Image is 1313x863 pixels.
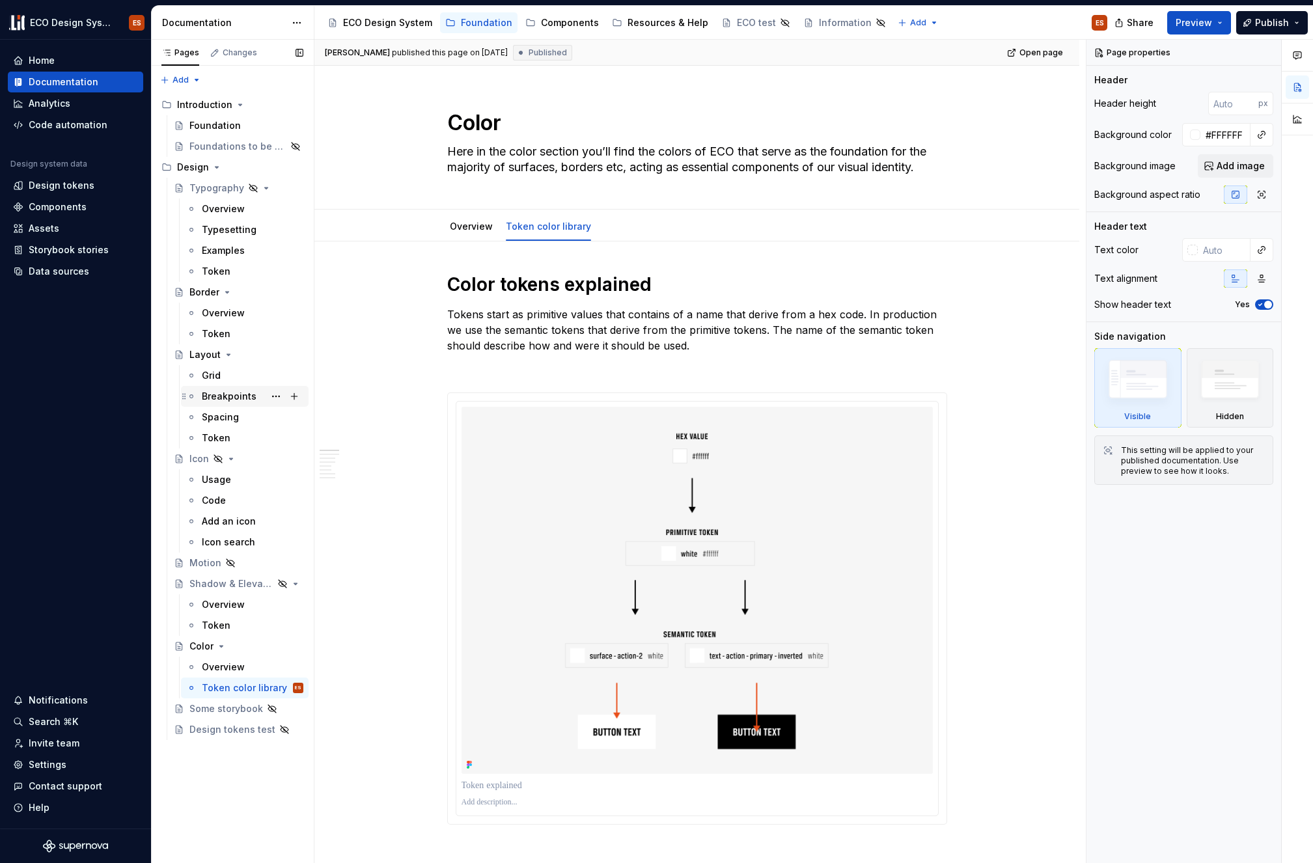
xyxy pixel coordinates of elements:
[181,490,309,511] a: Code
[181,615,309,636] a: Token
[1094,330,1166,343] div: Side navigation
[9,15,25,31] img: f0abbffb-d71d-4d32-b858-d34959bbcc23.png
[202,536,255,549] div: Icon search
[181,469,309,490] a: Usage
[8,115,143,135] a: Code automation
[1255,16,1289,29] span: Publish
[1200,123,1251,146] input: Auto
[501,212,596,240] div: Token color library
[169,344,309,365] a: Layout
[1198,238,1251,262] input: Auto
[1217,159,1265,172] span: Add image
[1094,220,1147,233] div: Header text
[181,657,309,678] a: Overview
[1187,348,1274,428] div: Hidden
[445,212,498,240] div: Overview
[189,452,209,465] div: Icon
[1124,411,1151,422] div: Visible
[189,286,219,299] div: Border
[716,12,795,33] a: ECO test
[181,323,309,344] a: Token
[29,118,107,131] div: Code automation
[30,16,113,29] div: ECO Design System
[445,141,945,178] textarea: Here in the color section you’ll find the colors of ECO that serve as the foundation for the majo...
[8,754,143,775] a: Settings
[202,265,230,278] div: Token
[29,243,109,256] div: Storybook stories
[202,390,256,403] div: Breakpoints
[189,702,263,715] div: Some storybook
[189,723,275,736] div: Design tokens test
[1258,98,1268,109] p: px
[29,801,49,814] div: Help
[177,98,232,111] div: Introduction
[181,407,309,428] a: Spacing
[910,18,926,28] span: Add
[1094,243,1139,256] div: Text color
[322,12,437,33] a: ECO Design System
[181,594,309,615] a: Overview
[133,18,141,28] div: ES
[181,386,309,407] a: Breakpoints
[461,16,512,29] div: Foundation
[181,532,309,553] a: Icon search
[189,577,273,590] div: Shadow & Elevation
[181,428,309,448] a: Token
[1019,48,1063,58] span: Open page
[529,48,567,58] span: Published
[1094,97,1156,110] div: Header height
[8,50,143,71] a: Home
[202,411,239,424] div: Spacing
[1094,128,1172,141] div: Background color
[29,75,98,89] div: Documentation
[8,218,143,239] a: Assets
[322,10,891,36] div: Page tree
[1003,44,1069,62] a: Open page
[343,16,432,29] div: ECO Design System
[541,16,599,29] div: Components
[181,240,309,261] a: Examples
[202,515,256,528] div: Add an icon
[169,178,309,199] a: Typography
[8,733,143,754] a: Invite team
[607,12,713,33] a: Resources & Help
[1094,159,1176,172] div: Background image
[29,737,79,750] div: Invite team
[169,136,309,157] a: Foundations to be published
[819,16,872,29] div: Information
[1127,16,1154,29] span: Share
[162,16,285,29] div: Documentation
[161,48,199,58] div: Pages
[189,640,214,653] div: Color
[189,182,244,195] div: Typography
[798,12,891,33] a: Information
[1094,298,1171,311] div: Show header text
[169,698,309,719] a: Some storybook
[173,75,189,85] span: Add
[156,157,309,178] div: Design
[1108,11,1162,34] button: Share
[169,282,309,303] a: Border
[156,71,205,89] button: Add
[177,161,209,174] div: Design
[202,202,245,215] div: Overview
[181,511,309,532] a: Add an icon
[506,221,591,232] a: Token color library
[8,711,143,732] button: Search ⌘K
[29,97,70,110] div: Analytics
[202,223,256,236] div: Typesetting
[29,265,89,278] div: Data sources
[202,307,245,320] div: Overview
[202,619,230,632] div: Token
[1094,188,1200,201] div: Background aspect ratio
[8,240,143,260] a: Storybook stories
[10,159,87,169] div: Design system data
[3,8,148,36] button: ECO Design SystemES
[1121,445,1265,476] div: This setting will be applied to your published documentation. Use preview to see how it looks.
[169,553,309,573] a: Motion
[43,840,108,853] a: Supernova Logo
[8,797,143,818] button: Help
[737,16,776,29] div: ECO test
[189,140,286,153] div: Foundations to be published
[1094,348,1182,428] div: Visible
